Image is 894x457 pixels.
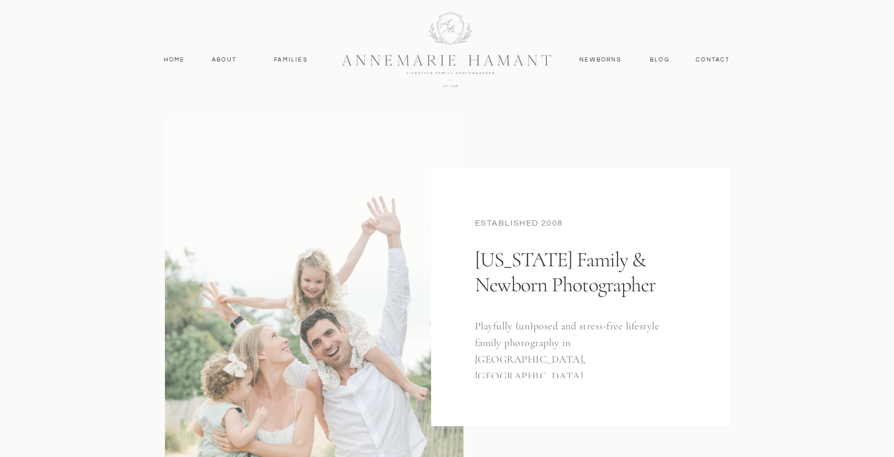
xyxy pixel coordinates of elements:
a: About [209,55,240,65]
a: Families [268,55,315,65]
div: established 2008 [475,217,687,231]
a: contact [690,55,736,65]
h1: [US_STATE] Family & Newborn Photographer [475,247,682,337]
a: Blog [648,55,672,65]
a: Newborns [576,55,626,65]
a: Home [159,55,190,65]
h3: Playfully (un)posed and stress-free lifestyle family photography in [GEOGRAPHIC_DATA], [GEOGRAPHI... [475,318,672,378]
